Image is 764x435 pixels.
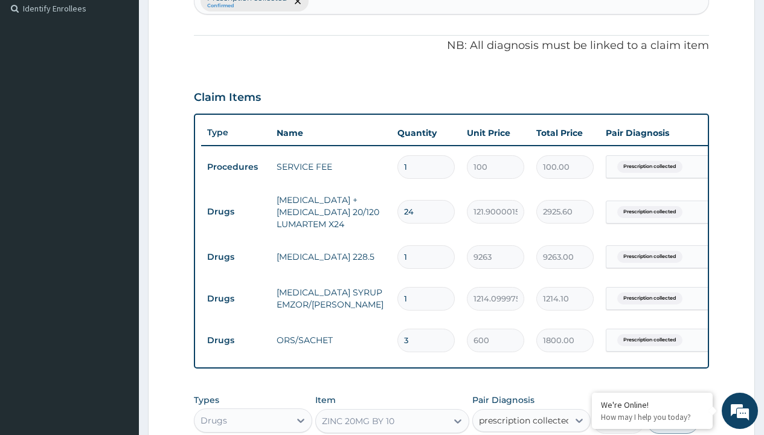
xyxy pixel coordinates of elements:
td: Drugs [201,288,271,310]
span: Prescription collected [617,334,682,346]
img: d_794563401_company_1708531726252_794563401 [22,60,49,91]
div: We're Online! [601,399,704,410]
span: We're online! [70,137,167,259]
td: [MEDICAL_DATA] + [MEDICAL_DATA] 20/120 LUMARTEM X24 [271,188,391,236]
td: SERVICE FEE [271,155,391,179]
span: Prescription collected [617,161,682,173]
span: Prescription collected [617,292,682,304]
div: ZINC 20MG BY 10 [322,415,394,427]
td: Procedures [201,156,271,178]
span: Prescription collected [617,206,682,218]
label: Types [194,395,219,405]
th: Type [201,121,271,144]
th: Unit Price [461,121,530,145]
label: Item [315,394,336,406]
div: Drugs [201,414,227,427]
td: [MEDICAL_DATA] SYRUP EMZOR/[PERSON_NAME] [271,280,391,317]
h3: Claim Items [194,91,261,105]
th: Name [271,121,391,145]
td: Drugs [201,329,271,352]
th: Pair Diagnosis [600,121,733,145]
label: Pair Diagnosis [472,394,534,406]
th: Total Price [530,121,600,145]
span: Prescription collected [617,251,682,263]
textarea: Type your message and hit 'Enter' [6,299,230,341]
td: ORS/SACHET [271,328,391,352]
td: Drugs [201,201,271,223]
td: Drugs [201,246,271,268]
p: NB: All diagnosis must be linked to a claim item [194,38,709,54]
div: Minimize live chat window [198,6,227,35]
td: [MEDICAL_DATA] 228.5 [271,245,391,269]
p: How may I help you today? [601,412,704,422]
th: Quantity [391,121,461,145]
div: Chat with us now [63,68,203,83]
small: Confirmed [207,3,287,9]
